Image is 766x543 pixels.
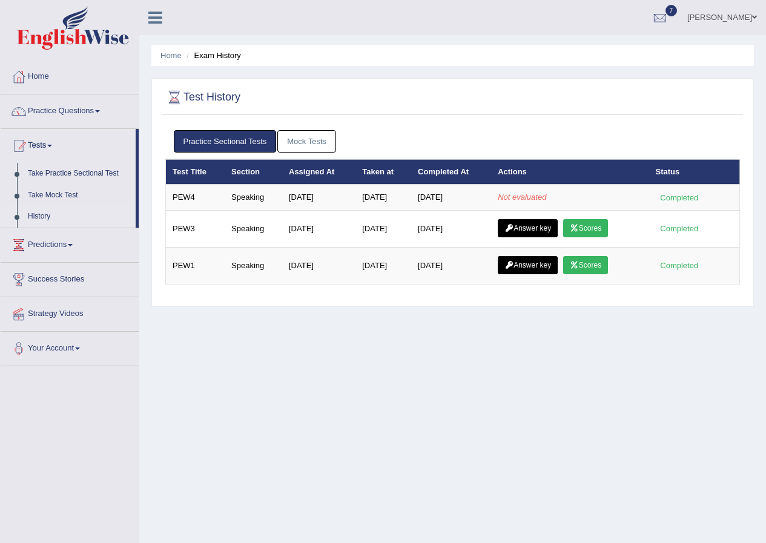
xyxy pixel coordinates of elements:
[498,219,558,237] a: Answer key
[22,185,136,206] a: Take Mock Test
[225,247,282,284] td: Speaking
[656,259,703,272] div: Completed
[1,297,139,327] a: Strategy Videos
[355,210,411,247] td: [DATE]
[411,185,491,210] td: [DATE]
[665,5,678,16] span: 7
[1,228,139,258] a: Predictions
[282,159,355,185] th: Assigned At
[355,159,411,185] th: Taken at
[282,247,355,284] td: [DATE]
[277,130,336,153] a: Mock Tests
[166,210,225,247] td: PEW3
[411,247,491,284] td: [DATE]
[656,222,703,235] div: Completed
[1,332,139,362] a: Your Account
[563,256,608,274] a: Scores
[1,94,139,125] a: Practice Questions
[1,60,139,90] a: Home
[225,185,282,210] td: Speaking
[411,210,491,247] td: [DATE]
[225,210,282,247] td: Speaking
[656,191,703,204] div: Completed
[183,50,241,61] li: Exam History
[166,247,225,284] td: PEW1
[1,129,136,159] a: Tests
[282,185,355,210] td: [DATE]
[355,247,411,284] td: [DATE]
[563,219,608,237] a: Scores
[355,185,411,210] td: [DATE]
[174,130,277,153] a: Practice Sectional Tests
[411,159,491,185] th: Completed At
[1,263,139,293] a: Success Stories
[649,159,740,185] th: Status
[160,51,182,60] a: Home
[165,88,240,107] h2: Test History
[225,159,282,185] th: Section
[166,159,225,185] th: Test Title
[282,210,355,247] td: [DATE]
[22,206,136,228] a: History
[166,185,225,210] td: PEW4
[498,256,558,274] a: Answer key
[491,159,649,185] th: Actions
[22,163,136,185] a: Take Practice Sectional Test
[498,193,546,202] em: Not evaluated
